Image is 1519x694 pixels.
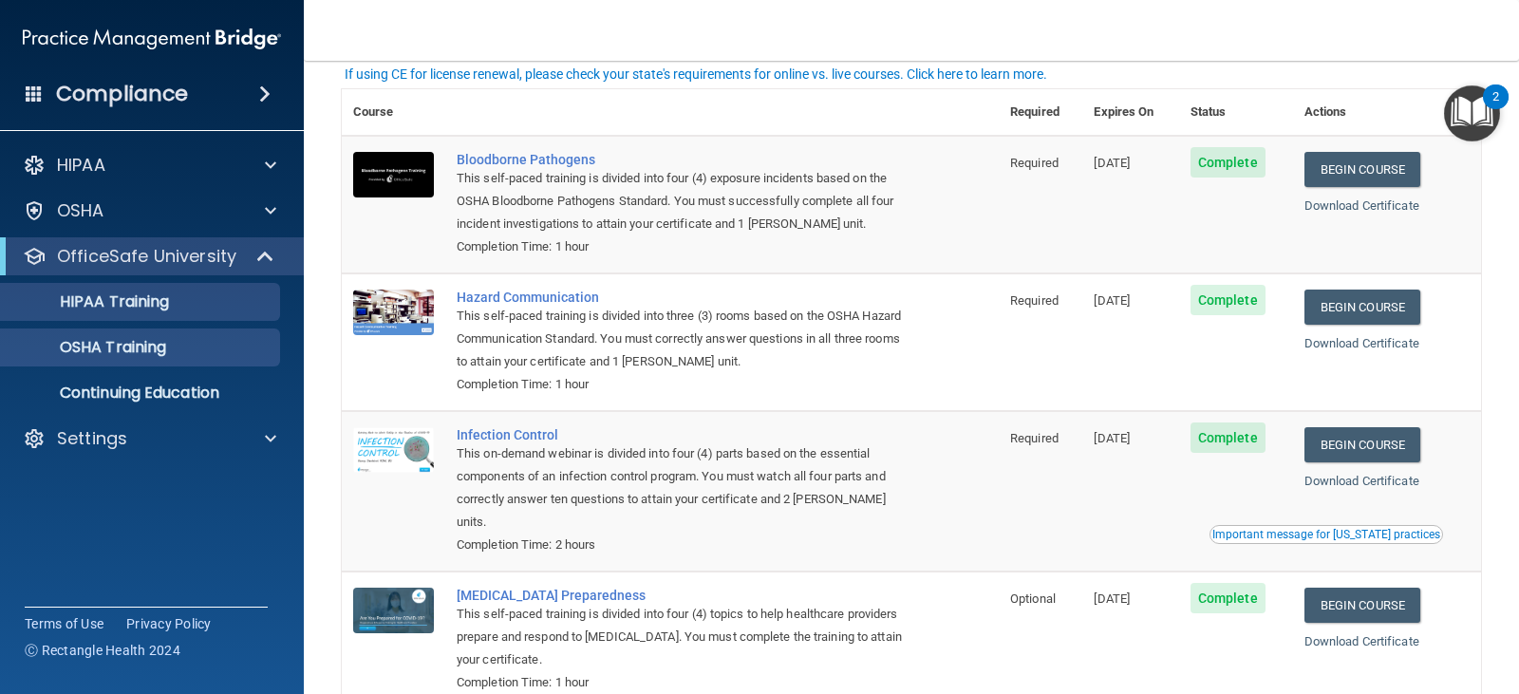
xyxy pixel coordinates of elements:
th: Status [1179,89,1293,136]
div: This on-demand webinar is divided into four (4) parts based on the essential components of an inf... [457,442,904,534]
div: If using CE for license renewal, please check your state's requirements for online vs. live cours... [345,67,1047,81]
button: Read this if you are a dental practitioner in the state of CA [1210,525,1443,544]
iframe: Drift Widget Chat Controller [1191,568,1496,644]
a: Begin Course [1304,152,1420,187]
a: Settings [23,427,276,450]
button: Open Resource Center, 2 new notifications [1444,85,1500,141]
a: Privacy Policy [126,614,212,633]
div: This self-paced training is divided into four (4) topics to help healthcare providers prepare and... [457,603,904,671]
span: Complete [1191,147,1266,178]
p: HIPAA Training [12,292,169,311]
a: OfficeSafe University [23,245,275,268]
span: Ⓒ Rectangle Health 2024 [25,641,180,660]
span: Complete [1191,285,1266,315]
a: Download Certificate [1304,336,1419,350]
a: Hazard Communication [457,290,904,305]
img: PMB logo [23,20,281,58]
th: Expires On [1082,89,1178,136]
a: Terms of Use [25,614,103,633]
div: Completion Time: 1 hour [457,235,904,258]
a: Infection Control [457,427,904,442]
div: Completion Time: 1 hour [457,373,904,396]
p: OSHA Training [12,338,166,357]
th: Course [342,89,445,136]
span: [DATE] [1094,293,1130,308]
p: HIPAA [57,154,105,177]
a: Begin Course [1304,427,1420,462]
span: Optional [1010,591,1056,606]
th: Actions [1293,89,1481,136]
p: Continuing Education [12,384,272,403]
span: [DATE] [1094,156,1130,170]
span: [DATE] [1094,591,1130,606]
a: Bloodborne Pathogens [457,152,904,167]
a: Download Certificate [1304,474,1419,488]
div: Completion Time: 2 hours [457,534,904,556]
span: Required [1010,431,1059,445]
span: Required [1010,156,1059,170]
div: This self-paced training is divided into four (4) exposure incidents based on the OSHA Bloodborne... [457,167,904,235]
div: Important message for [US_STATE] practices [1212,529,1440,540]
a: OSHA [23,199,276,222]
span: [DATE] [1094,431,1130,445]
th: Required [999,89,1082,136]
a: Download Certificate [1304,198,1419,213]
div: This self-paced training is divided into three (3) rooms based on the OSHA Hazard Communication S... [457,305,904,373]
p: OSHA [57,199,104,222]
div: 2 [1492,97,1499,122]
div: Completion Time: 1 hour [457,671,904,694]
a: Begin Course [1304,290,1420,325]
span: Required [1010,293,1059,308]
h4: Compliance [56,81,188,107]
p: OfficeSafe University [57,245,236,268]
span: Complete [1191,422,1266,453]
a: [MEDICAL_DATA] Preparedness [457,588,904,603]
p: Settings [57,427,127,450]
button: If using CE for license renewal, please check your state's requirements for online vs. live cours... [342,65,1050,84]
a: Download Certificate [1304,634,1419,648]
a: HIPAA [23,154,276,177]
